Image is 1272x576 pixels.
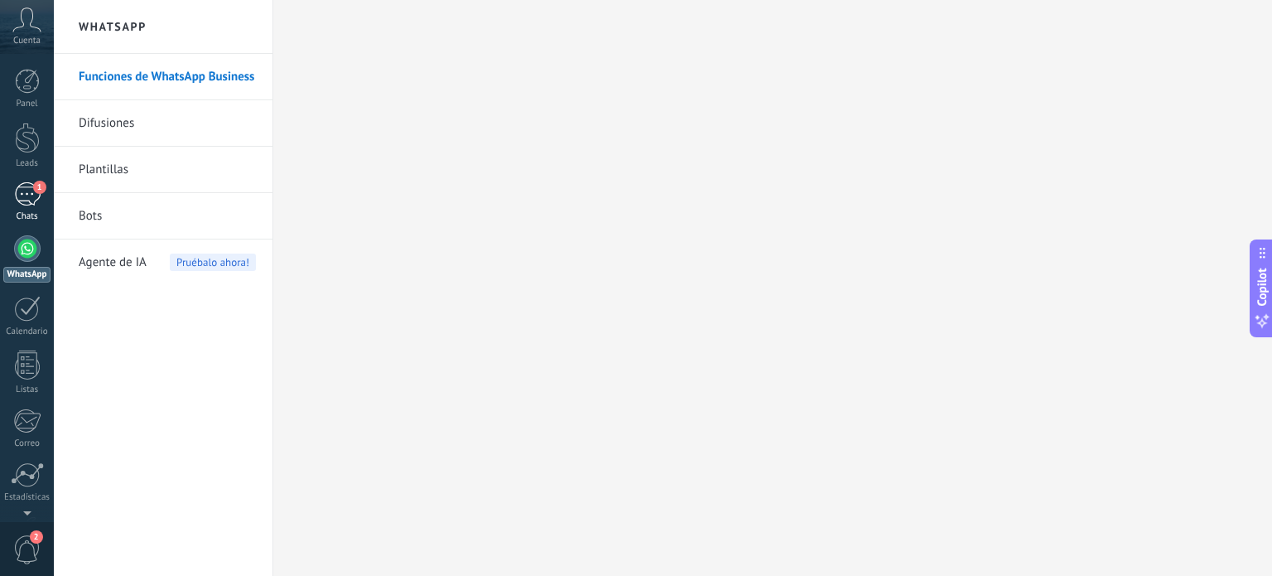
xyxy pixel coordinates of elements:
[1254,268,1270,306] span: Copilot
[3,438,51,449] div: Correo
[3,211,51,222] div: Chats
[79,193,256,240] a: Bots
[33,181,46,194] span: 1
[3,158,51,169] div: Leads
[3,267,51,283] div: WhatsApp
[54,193,272,240] li: Bots
[54,100,272,147] li: Difusiones
[54,147,272,193] li: Plantillas
[3,327,51,337] div: Calendario
[79,147,256,193] a: Plantillas
[170,254,256,271] span: Pruébalo ahora!
[54,54,272,100] li: Funciones de WhatsApp Business
[79,54,256,100] a: Funciones de WhatsApp Business
[54,240,272,285] li: Agente de IA
[79,100,256,147] a: Difusiones
[79,240,256,286] a: Agente de IAPruébalo ahora!
[13,36,41,46] span: Cuenta
[3,99,51,109] div: Panel
[30,530,43,544] span: 2
[79,240,147,286] span: Agente de IA
[3,492,51,503] div: Estadísticas
[3,385,51,395] div: Listas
